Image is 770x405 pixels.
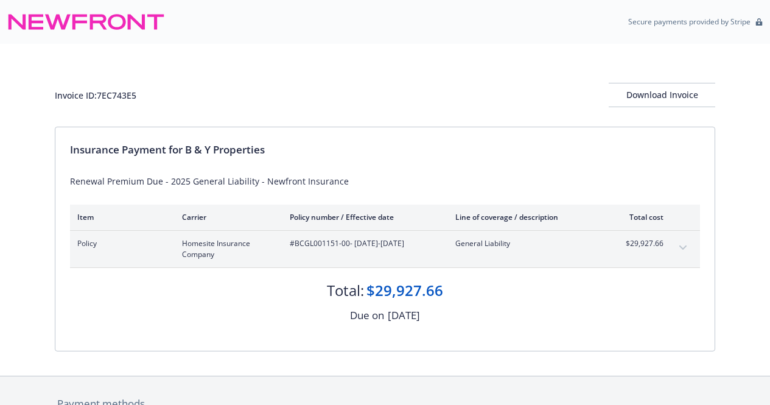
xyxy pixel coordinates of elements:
span: General Liability [455,238,598,249]
div: Invoice ID: 7EC743E5 [55,89,136,102]
div: [DATE] [388,308,420,323]
span: Homesite Insurance Company [182,238,270,260]
span: Policy [77,238,163,249]
div: Total cost [618,212,663,222]
div: Insurance Payment for B & Y Properties [70,142,700,158]
span: $29,927.66 [618,238,663,249]
button: expand content [673,238,693,258]
div: Policy number / Effective date [290,212,436,222]
button: Download Invoice [609,83,715,107]
div: Due on [350,308,384,323]
div: $29,927.66 [366,280,443,301]
div: Total: [327,280,364,301]
div: Renewal Premium Due - 2025 General Liability - Newfront Insurance [70,175,700,188]
div: Carrier [182,212,270,222]
span: #BCGL001151-00 - [DATE]-[DATE] [290,238,436,249]
div: PolicyHomesite Insurance Company#BCGL001151-00- [DATE]-[DATE]General Liability$29,927.66expand co... [70,231,700,267]
div: Line of coverage / description [455,212,598,222]
div: Item [77,212,163,222]
p: Secure payments provided by Stripe [628,16,751,27]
